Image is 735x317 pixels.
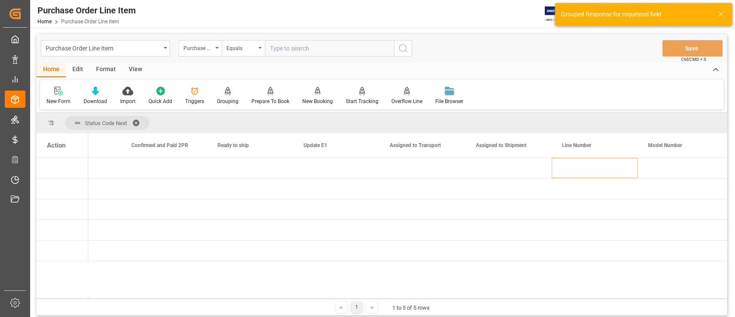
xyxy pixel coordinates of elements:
[183,42,213,52] div: Purchase Order Number
[179,40,222,56] button: open menu
[120,97,136,105] div: Import
[185,97,204,105] div: Triggers
[131,142,188,148] span: Confirmed and Paid 2PR
[681,56,706,63] span: Ctrl/CMD + S
[47,97,71,105] div: New Form
[37,199,88,220] div: Press SPACE to select this row.
[302,97,333,105] div: New Booking
[476,142,527,148] span: Assigned to Shipment
[85,120,127,126] span: Status Code Next
[122,63,149,77] div: View
[47,141,65,149] div: Action
[84,97,107,105] div: Download
[46,42,161,53] div: Purchase Order Line Item
[37,158,88,179] div: Press SPACE to select this row.
[222,40,265,56] button: open menu
[392,304,430,312] div: 1 to 5 of 5 rows
[251,97,289,105] div: Prepare To Book
[226,42,256,52] div: Equals
[90,63,122,77] div: Format
[346,97,378,105] div: Start Tracking
[304,142,327,148] span: Update E1
[265,40,394,56] input: Type to search
[37,241,88,261] div: Press SPACE to select this row.
[149,97,172,105] div: Quick Add
[390,142,441,148] span: Assigned to Transport
[351,302,362,313] div: 1
[562,142,591,148] span: Line Number
[37,63,66,77] div: Home
[545,6,574,22] img: Exertis%20JAM%20-%20Email%20Logo.jpg_1722504956.jpg
[648,142,682,148] span: Model Number
[217,142,249,148] span: Ready to ship
[561,10,709,19] div: Grouped Response for requested field
[217,97,239,105] div: Grouping
[394,40,412,56] button: search button
[37,19,52,25] a: Home
[41,40,170,56] button: open menu
[37,4,136,17] div: Purchase Order Line Item
[37,179,88,199] div: Press SPACE to select this row.
[435,97,463,105] div: File Browser
[37,220,88,241] div: Press SPACE to select this row.
[662,40,723,56] button: Save
[66,63,90,77] div: Edit
[391,97,422,105] div: Overflow Line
